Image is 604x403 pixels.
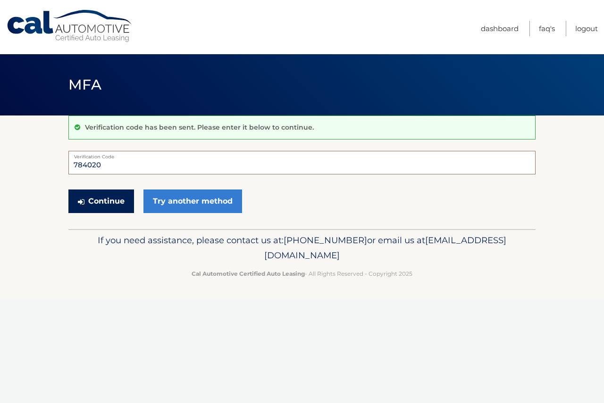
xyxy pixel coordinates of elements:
input: Verification Code [68,151,536,174]
p: Verification code has been sent. Please enter it below to continue. [85,123,314,132]
p: If you need assistance, please contact us at: or email us at [75,233,529,263]
span: [PHONE_NUMBER] [284,235,367,246]
label: Verification Code [68,151,536,158]
a: Dashboard [481,21,519,36]
a: Try another method [143,189,242,213]
button: Continue [68,189,134,213]
span: [EMAIL_ADDRESS][DOMAIN_NAME] [264,235,506,261]
strong: Cal Automotive Certified Auto Leasing [192,270,305,277]
p: - All Rights Reserved - Copyright 2025 [75,269,529,279]
a: Logout [575,21,598,36]
span: MFA [68,76,101,93]
a: FAQ's [539,21,555,36]
a: Cal Automotive [6,9,134,43]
